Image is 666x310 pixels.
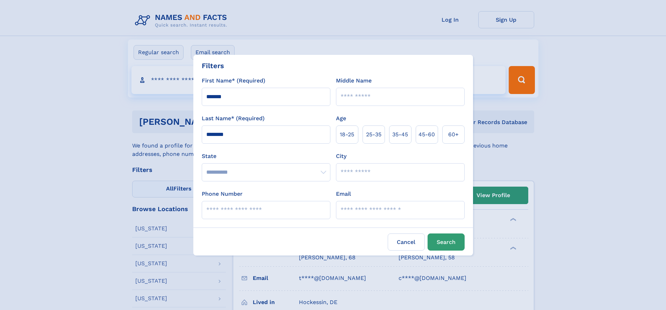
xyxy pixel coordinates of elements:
[392,130,408,139] span: 35‑45
[202,190,243,198] label: Phone Number
[336,190,351,198] label: Email
[340,130,354,139] span: 18‑25
[366,130,381,139] span: 25‑35
[202,77,265,85] label: First Name* (Required)
[428,233,465,251] button: Search
[336,114,346,123] label: Age
[202,114,265,123] label: Last Name* (Required)
[202,152,330,160] label: State
[202,60,224,71] div: Filters
[388,233,425,251] label: Cancel
[418,130,435,139] span: 45‑60
[336,152,346,160] label: City
[336,77,372,85] label: Middle Name
[448,130,459,139] span: 60+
